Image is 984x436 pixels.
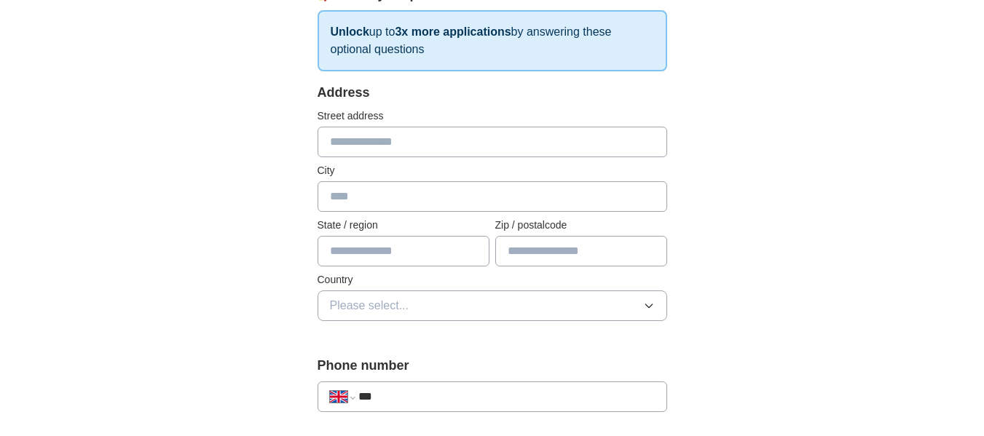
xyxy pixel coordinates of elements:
p: up to by answering these optional questions [318,10,667,71]
label: Street address [318,108,667,124]
label: State / region [318,218,489,233]
label: City [318,163,667,178]
strong: 3x more applications [395,25,511,38]
label: Country [318,272,667,288]
strong: Unlock [331,25,369,38]
label: Phone number [318,356,667,376]
button: Please select... [318,290,667,321]
label: Zip / postalcode [495,218,667,233]
span: Please select... [330,297,409,314]
div: Address [318,83,667,103]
